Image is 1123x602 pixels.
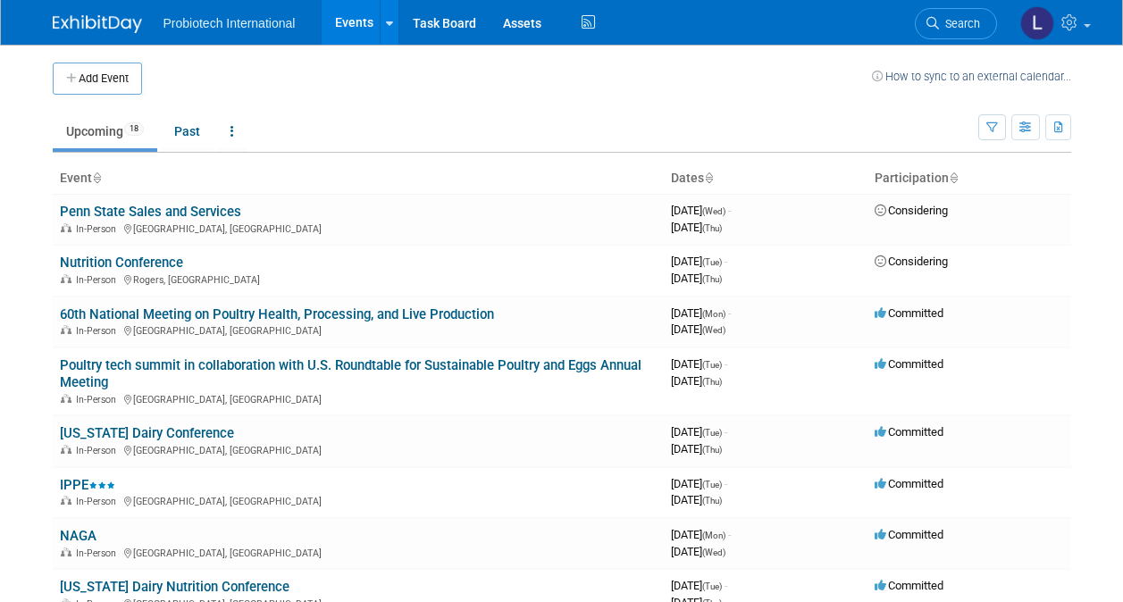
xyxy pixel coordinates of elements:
span: In-Person [76,496,122,507]
span: 18 [124,122,144,136]
span: Committed [875,579,943,592]
span: [DATE] [671,528,731,541]
span: In-Person [76,325,122,337]
span: (Mon) [702,531,725,540]
a: Sort by Participation Type [949,171,958,185]
img: In-Person Event [61,496,71,505]
a: [US_STATE] Dairy Conference [60,425,234,441]
span: - [728,204,731,217]
span: (Tue) [702,257,722,267]
div: Rogers, [GEOGRAPHIC_DATA] [60,272,657,286]
a: Sort by Start Date [704,171,713,185]
a: Search [915,8,997,39]
span: [DATE] [671,204,731,217]
a: 60th National Meeting on Poultry Health, Processing, and Live Production [60,306,494,322]
a: IPPE [60,477,115,493]
span: (Wed) [702,206,725,216]
span: [DATE] [671,545,725,558]
a: Poultry tech summit in collaboration with U.S. Roundtable for Sustainable Poultry and Eggs Annual... [60,357,641,390]
span: [DATE] [671,322,725,336]
th: Dates [664,163,867,194]
span: (Thu) [702,274,722,284]
img: In-Person Event [61,325,71,334]
div: [GEOGRAPHIC_DATA], [GEOGRAPHIC_DATA] [60,221,657,235]
a: Past [161,114,214,148]
span: - [725,357,727,371]
span: [DATE] [671,306,731,320]
img: Lisa Bell [1020,6,1054,40]
span: In-Person [76,223,122,235]
img: In-Person Event [61,548,71,556]
span: (Tue) [702,360,722,370]
span: Search [939,17,980,30]
span: In-Person [76,274,122,286]
span: - [728,306,731,320]
span: Probiotech International [163,16,296,30]
span: In-Person [76,548,122,559]
img: In-Person Event [61,394,71,403]
div: [GEOGRAPHIC_DATA], [GEOGRAPHIC_DATA] [60,442,657,456]
span: [DATE] [671,221,722,234]
a: NAGA [60,528,96,544]
a: Upcoming18 [53,114,157,148]
span: [DATE] [671,425,727,439]
span: [DATE] [671,442,722,456]
span: (Tue) [702,428,722,438]
span: (Thu) [702,377,722,387]
span: Committed [875,528,943,541]
div: [GEOGRAPHIC_DATA], [GEOGRAPHIC_DATA] [60,322,657,337]
span: [DATE] [671,579,727,592]
span: (Thu) [702,445,722,455]
img: In-Person Event [61,274,71,283]
span: - [725,477,727,490]
span: Considering [875,255,948,268]
button: Add Event [53,63,142,95]
a: [US_STATE] Dairy Nutrition Conference [60,579,289,595]
span: - [725,425,727,439]
img: ExhibitDay [53,15,142,33]
span: Committed [875,306,943,320]
span: (Mon) [702,309,725,319]
a: Penn State Sales and Services [60,204,241,220]
span: [DATE] [671,493,722,506]
span: Committed [875,477,943,490]
div: [GEOGRAPHIC_DATA], [GEOGRAPHIC_DATA] [60,391,657,406]
img: In-Person Event [61,445,71,454]
span: (Tue) [702,581,722,591]
span: - [725,579,727,592]
a: Sort by Event Name [92,171,101,185]
a: Nutrition Conference [60,255,183,271]
div: [GEOGRAPHIC_DATA], [GEOGRAPHIC_DATA] [60,545,657,559]
span: [DATE] [671,477,727,490]
span: [DATE] [671,357,727,371]
span: - [725,255,727,268]
span: (Wed) [702,325,725,335]
span: Considering [875,204,948,217]
span: - [728,528,731,541]
span: In-Person [76,394,122,406]
th: Event [53,163,664,194]
span: (Tue) [702,480,722,489]
a: How to sync to an external calendar... [872,70,1071,83]
span: [DATE] [671,374,722,388]
span: (Thu) [702,496,722,506]
span: In-Person [76,445,122,456]
th: Participation [867,163,1071,194]
span: (Thu) [702,223,722,233]
span: Committed [875,357,943,371]
img: In-Person Event [61,223,71,232]
span: (Wed) [702,548,725,557]
span: [DATE] [671,272,722,285]
span: Committed [875,425,943,439]
div: [GEOGRAPHIC_DATA], [GEOGRAPHIC_DATA] [60,493,657,507]
span: [DATE] [671,255,727,268]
